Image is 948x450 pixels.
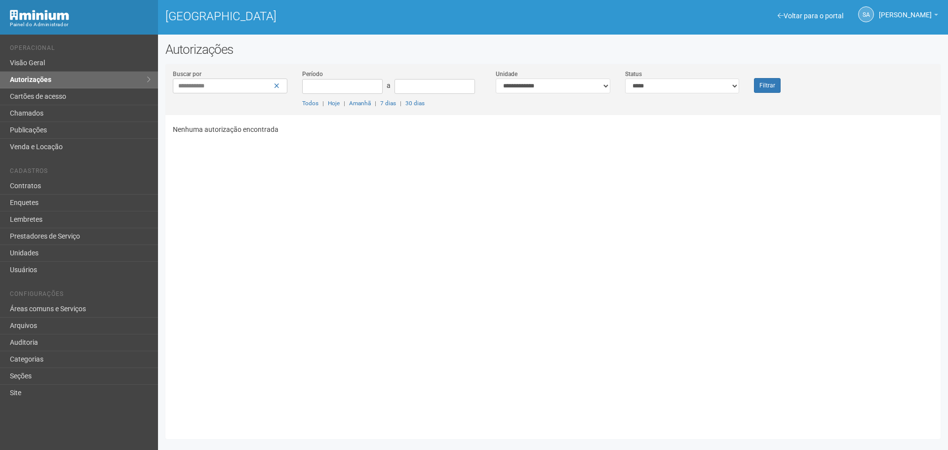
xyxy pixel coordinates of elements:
[302,100,318,107] a: Todos
[387,82,391,89] span: a
[625,70,642,79] label: Status
[10,44,151,55] li: Operacional
[380,100,396,107] a: 7 dias
[879,1,932,19] span: Silvio Anjos
[879,12,938,20] a: [PERSON_NAME]
[165,10,546,23] h1: [GEOGRAPHIC_DATA]
[10,290,151,301] li: Configurações
[405,100,425,107] a: 30 dias
[778,12,843,20] a: Voltar para o portal
[173,125,933,134] p: Nenhuma autorização encontrada
[754,78,781,93] button: Filtrar
[10,167,151,178] li: Cadastros
[496,70,517,79] label: Unidade
[344,100,345,107] span: |
[349,100,371,107] a: Amanhã
[322,100,324,107] span: |
[328,100,340,107] a: Hoje
[858,6,874,22] a: SA
[173,70,201,79] label: Buscar por
[165,42,941,57] h2: Autorizações
[375,100,376,107] span: |
[302,70,323,79] label: Período
[400,100,401,107] span: |
[10,10,69,20] img: Minium
[10,20,151,29] div: Painel do Administrador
